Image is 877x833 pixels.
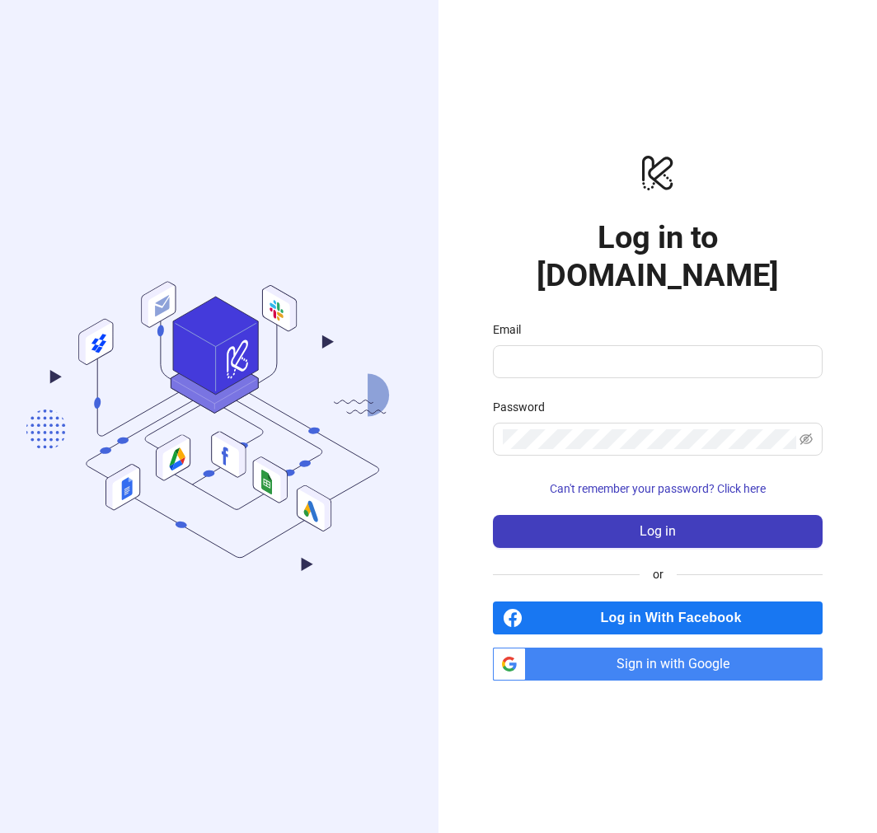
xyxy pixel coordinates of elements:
[640,524,676,539] span: Log in
[493,398,556,416] label: Password
[800,433,813,446] span: eye-invisible
[493,601,823,634] a: Log in With Facebook
[493,321,532,339] label: Email
[532,648,823,681] span: Sign in with Google
[493,648,823,681] a: Sign in with Google
[493,218,823,294] h1: Log in to [DOMAIN_NAME]
[503,352,809,372] input: Email
[529,601,823,634] span: Log in With Facebook
[640,565,677,583] span: or
[493,475,823,502] button: Can't remember your password? Click here
[503,429,796,449] input: Password
[550,482,766,495] span: Can't remember your password? Click here
[493,482,823,495] a: Can't remember your password? Click here
[493,515,823,548] button: Log in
